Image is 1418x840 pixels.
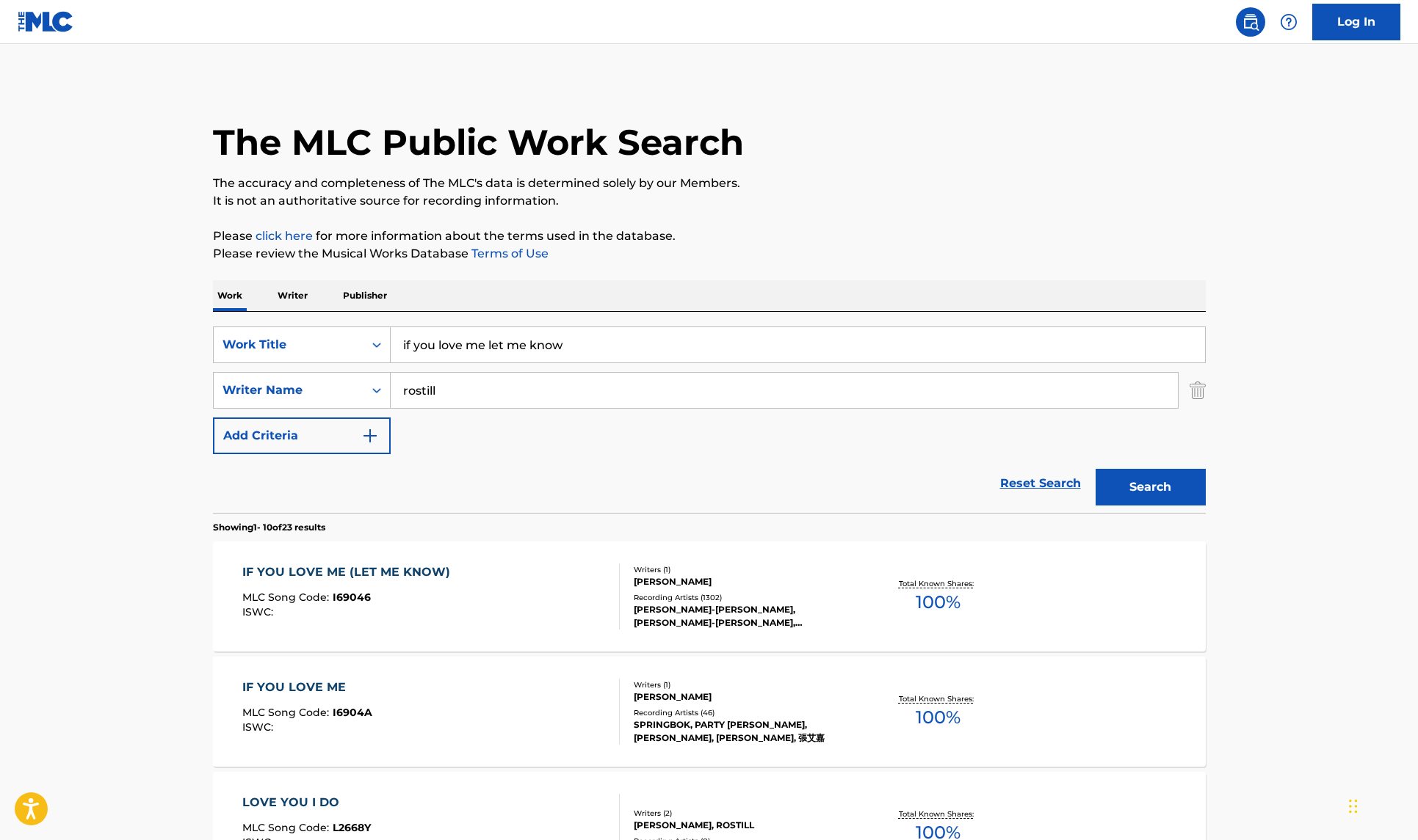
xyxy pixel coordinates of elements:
[634,575,855,588] div: [PERSON_NAME]
[223,336,355,354] div: Work Title
[213,175,1206,192] p: The accuracy and completeness of The MLC's data is determined solely by our Members.
[213,280,247,311] p: Work
[634,603,855,629] div: [PERSON_NAME]-[PERSON_NAME], [PERSON_NAME]-[PERSON_NAME], [PERSON_NAME]-[PERSON_NAME], [PERSON_NA...
[213,521,325,534] p: Showing 1 - 10 of 23 results
[333,821,371,834] span: L2668Y
[1190,372,1206,409] img: Delete Criterion
[273,280,312,311] p: Writer
[634,679,855,690] div: Writers ( 1 )
[213,227,1206,245] p: Please for more information about the terms used in the database.
[1349,784,1358,828] div: Drag
[213,326,1206,513] form: Search Form
[242,821,333,834] span: MLC Song Code :
[242,679,372,696] div: IF YOU LOVE ME
[242,720,277,734] span: ISWC :
[18,11,74,32] img: MLC Logo
[634,564,855,575] div: Writers ( 1 )
[993,467,1088,500] a: Reset Search
[242,605,277,618] span: ISWC :
[1274,7,1303,37] div: Help
[1345,770,1418,840] iframe: Chat Widget
[213,192,1206,210] p: It is not an authoritative source for recording information.
[1242,13,1259,31] img: search
[1280,13,1298,31] img: help
[634,690,855,704] div: [PERSON_NAME]
[899,578,977,589] p: Total Known Shares:
[634,592,855,603] div: Recording Artists ( 1302 )
[634,808,855,819] div: Writers ( 2 )
[916,704,961,731] span: 100 %
[339,280,391,311] p: Publisher
[242,706,333,719] span: MLC Song Code :
[899,808,977,819] p: Total Known Shares:
[1236,7,1265,37] a: Public Search
[223,381,355,399] div: Writer Name
[213,120,744,164] h1: The MLC Public Work Search
[469,246,549,260] a: Terms of Use
[242,563,457,581] div: IF YOU LOVE ME (LET ME KNOW)
[242,591,333,604] span: MLC Song Code :
[634,819,855,832] div: [PERSON_NAME], ROSTILL
[1312,4,1400,40] a: Log In
[1096,469,1206,505] button: Search
[213,541,1206,651] a: IF YOU LOVE ME (LET ME KNOW)MLC Song Code:I69046ISWC:Writers (1)[PERSON_NAME]Recording Artists (1...
[916,589,961,616] span: 100 %
[361,427,379,445] img: 9d2ae6d4665cec9f34b9.svg
[333,591,371,604] span: I69046
[213,657,1206,767] a: IF YOU LOVE MEMLC Song Code:I6904AISWC:Writers (1)[PERSON_NAME]Recording Artists (46)SPRINGBOK, P...
[256,229,313,243] a: click here
[899,693,977,704] p: Total Known Shares:
[634,707,855,718] div: Recording Artists ( 46 )
[333,706,372,719] span: I6904A
[242,794,371,811] div: LOVE YOU I DO
[213,417,391,454] button: Add Criteria
[213,245,1206,263] p: Please review the Musical Works Database
[634,718,855,745] div: SPRINGBOK, PARTY [PERSON_NAME], [PERSON_NAME], [PERSON_NAME], 張艾嘉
